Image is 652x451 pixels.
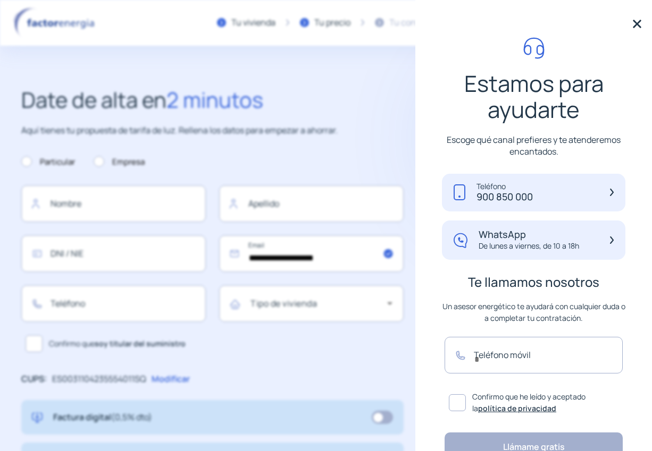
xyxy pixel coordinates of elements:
p: WhatsApp [479,229,579,241]
b: soy titular del suministro [95,338,186,348]
p: CUPS: [21,372,47,386]
label: Particular [21,156,75,168]
p: 900 850 000 [477,191,533,203]
a: política de privacidad [478,403,556,413]
span: (0,5% dto) [111,411,152,423]
p: Aquí tienes tu propuesta de tarifa de luz. Rellena los datos para empezar a ahorrar. [21,124,404,138]
p: Modificar [152,372,190,386]
p: De lunes a viernes, de 10 a 18h [479,241,579,251]
p: Un asesor energético te ayudará con cualquier duda o a completar tu contratación. [442,301,625,324]
div: Tu vivienda [231,16,275,30]
img: digital-invoice.svg [32,411,43,424]
p: Factura digital [53,411,152,424]
label: Empresa [94,156,145,168]
p: ES0031104235554011SQ [52,372,146,386]
mat-label: Tipo de vivienda [250,297,317,309]
img: logo factor [11,7,101,38]
p: Escoge qué canal prefieres y te atenderemos encantados. [442,134,625,157]
div: Tu precio [314,16,350,30]
div: Tu contrato [389,16,435,30]
span: Confirmo que [49,338,186,350]
span: Confirmo que he leído y aceptado la [472,391,618,415]
p: Te llamamos nosotros [442,276,625,288]
img: call-headphone.svg [523,37,545,59]
h2: Date de alta en [21,83,404,117]
p: Teléfono [477,182,533,191]
span: 2 minutos [166,85,263,114]
p: Estamos para ayudarte [442,71,625,122]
